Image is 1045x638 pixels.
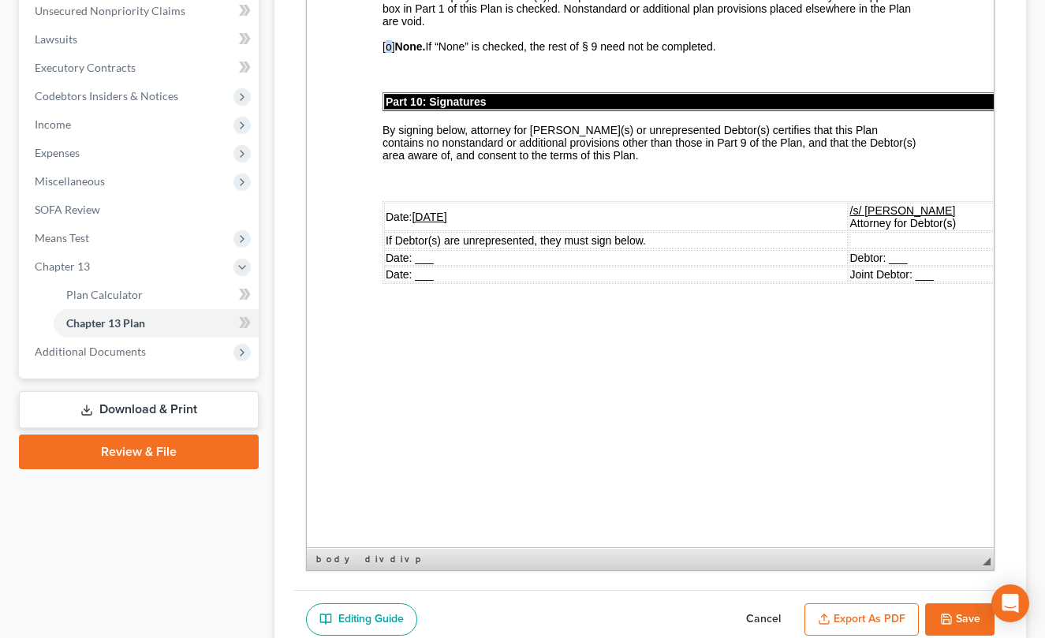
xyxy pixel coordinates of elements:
[35,89,178,103] span: Codebtors Insiders & Notices
[19,391,259,428] a: Download & Print
[306,603,417,636] a: Editing Guide
[54,281,259,309] a: Plan Calculator
[35,4,185,17] span: Unsecured Nonpriority Claims
[22,54,259,82] a: Executory Contracts
[66,288,143,301] span: Plan Calculator
[35,32,77,46] span: Lawsuits
[387,551,411,567] a: div element
[35,118,71,131] span: Income
[79,306,339,319] span: If Debtor(s) are unrepresented, they must sign below.
[991,584,1029,622] div: Open Intercom Messenger
[35,146,80,159] span: Expenses
[35,259,90,273] span: Chapter 13
[925,603,995,636] button: Save
[804,603,919,636] button: Export as PDF
[362,551,386,567] a: div element
[543,276,649,289] u: /s/ [PERSON_NAME]
[79,340,127,353] span: Date: ___
[983,558,991,565] span: Resize
[543,340,628,353] span: Joint Debtor: ___
[66,316,145,330] span: Chapter 13 Plan
[543,276,650,301] span: Attorney for Debtor(s)
[543,323,601,336] span: Debtor: ___
[35,61,136,74] span: Executory Contracts
[35,174,105,188] span: Miscellaneous
[19,435,259,469] a: Review & File
[313,551,360,567] a: body element
[22,25,259,54] a: Lawsuits
[35,345,146,358] span: Additional Documents
[35,231,89,244] span: Means Test
[35,203,100,216] span: SOFA Review
[729,603,798,636] button: Cancel
[79,323,127,336] span: Date: ___
[54,309,259,338] a: Chapter 13 Plan
[22,196,259,224] a: SOFA Review
[412,551,427,567] a: p element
